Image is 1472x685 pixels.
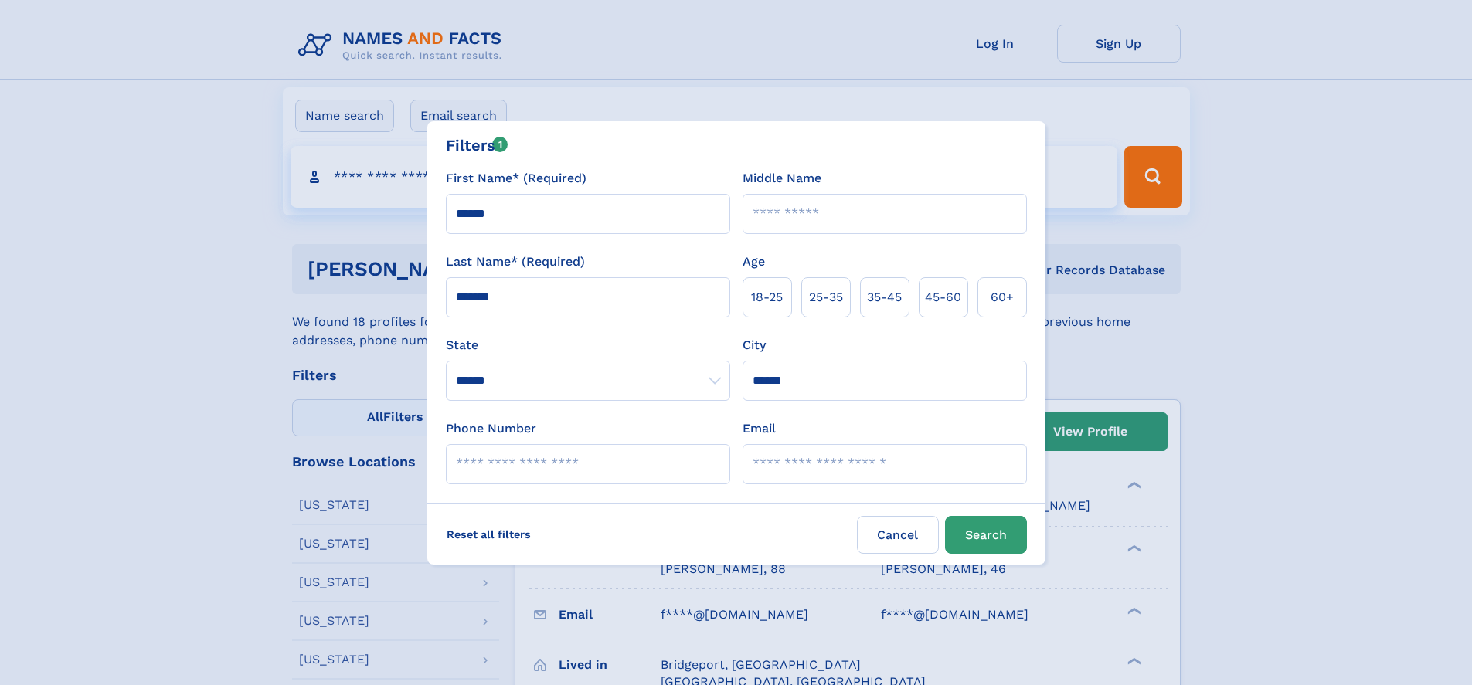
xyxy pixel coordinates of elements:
[857,516,939,554] label: Cancel
[743,253,765,271] label: Age
[446,419,536,438] label: Phone Number
[437,516,541,553] label: Reset all filters
[991,288,1014,307] span: 60+
[446,169,586,188] label: First Name* (Required)
[743,336,766,354] label: City
[743,419,776,438] label: Email
[945,516,1027,554] button: Search
[446,253,585,271] label: Last Name* (Required)
[809,288,843,307] span: 25‑35
[867,288,902,307] span: 35‑45
[925,288,961,307] span: 45‑60
[446,336,730,354] label: State
[743,169,821,188] label: Middle Name
[751,288,783,307] span: 18‑25
[446,134,508,157] div: Filters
